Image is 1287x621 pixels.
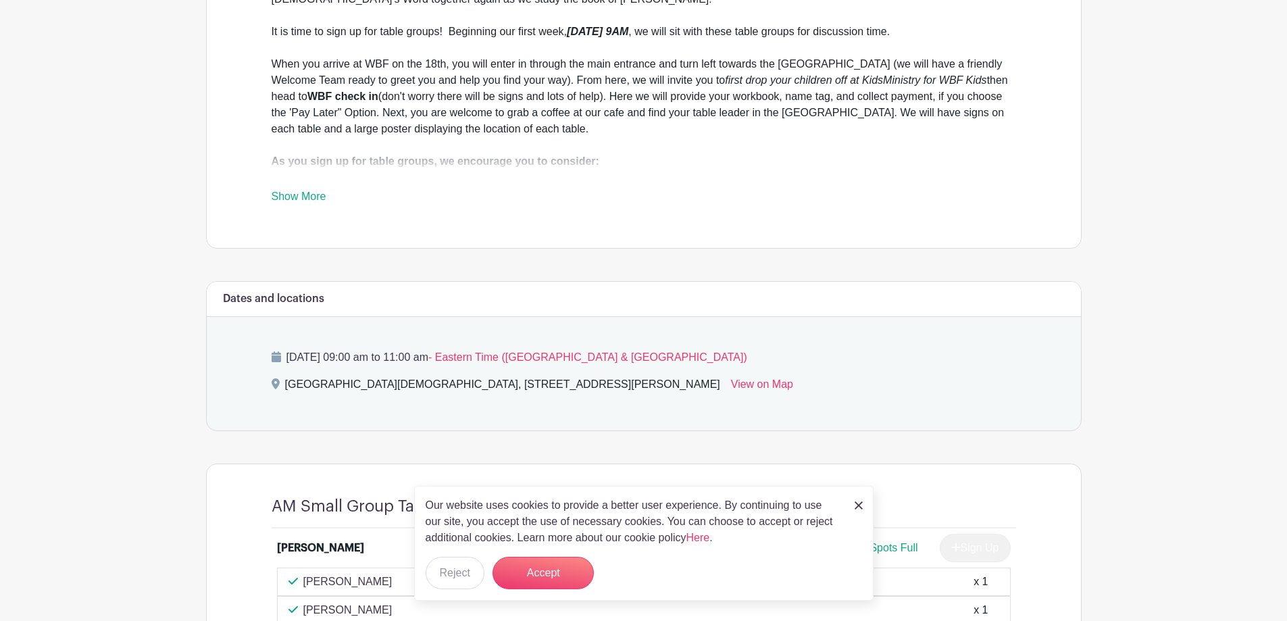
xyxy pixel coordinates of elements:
[307,91,378,102] strong: WBF check in
[426,497,840,546] p: Our website uses cookies to provide a better user experience. By continuing to use our site, you ...
[272,349,1016,366] p: [DATE] 09:00 am to 11:00 am
[567,26,628,37] em: [DATE] 9AM
[272,155,599,167] strong: As you sign up for table groups, we encourage you to consider:
[272,191,326,207] a: Show More
[333,172,433,183] strong: inter-generationally
[223,293,324,305] h6: Dates and locations
[303,602,393,618] p: [PERSON_NAME]
[493,557,594,589] button: Accept
[428,351,747,363] span: - Eastern Time ([GEOGRAPHIC_DATA] & [GEOGRAPHIC_DATA])
[855,501,863,510] img: close_button-5f87c8562297e5c2d7936805f587ecaba9071eb48480494691a3f1689db116b3.svg
[974,574,988,590] div: x 1
[303,574,393,590] p: [PERSON_NAME]
[426,557,484,589] button: Reject
[725,74,986,86] em: first drop your children off at KidsMinistry for WBF Kids
[686,532,710,543] a: Here
[272,497,503,516] h4: AM Small Group Table Leaders
[869,542,917,553] span: Spots Full
[282,170,1016,202] li: Signing up and/or with a mix of friends and new faces! We love when older and younger women can p...
[974,602,988,618] div: x 1
[731,376,793,398] a: View on Map
[277,540,364,556] div: [PERSON_NAME]
[285,376,720,398] div: [GEOGRAPHIC_DATA][DEMOGRAPHIC_DATA], [STREET_ADDRESS][PERSON_NAME]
